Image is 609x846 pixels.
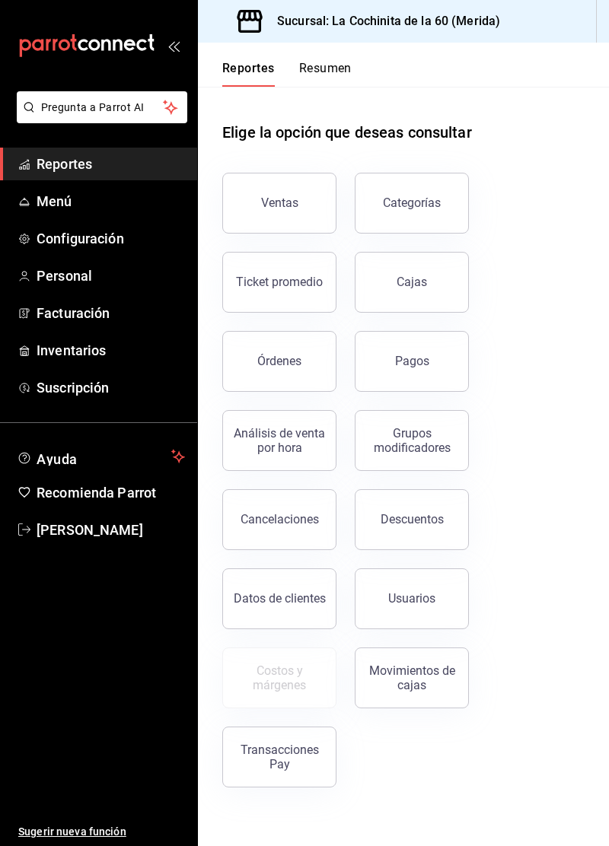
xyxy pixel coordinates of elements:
button: Grupos modificadores [355,410,469,471]
span: Inventarios [37,340,185,361]
button: Órdenes [222,331,336,392]
a: Pregunta a Parrot AI [11,110,187,126]
span: Suscripción [37,377,185,398]
button: Usuarios [355,568,469,629]
div: Órdenes [257,354,301,368]
span: Menú [37,191,185,211]
button: Cancelaciones [222,489,336,550]
span: Personal [37,266,185,286]
button: open_drawer_menu [167,40,180,52]
div: Usuarios [388,591,435,606]
button: Resumen [299,61,352,87]
button: Ticket promedio [222,252,336,313]
button: Análisis de venta por hora [222,410,336,471]
button: Pregunta a Parrot AI [17,91,187,123]
div: Cajas [397,275,427,289]
span: Configuración [37,228,185,249]
div: Categorías [383,196,441,210]
div: Datos de clientes [234,591,326,606]
button: Movimientos de cajas [355,647,469,708]
button: Datos de clientes [222,568,336,629]
h1: Elige la opción que deseas consultar [222,121,472,144]
div: Pagos [395,354,429,368]
div: Análisis de venta por hora [232,426,327,455]
span: Sugerir nueva función [18,824,185,840]
span: Recomienda Parrot [37,482,185,503]
button: Pagos [355,331,469,392]
button: Transacciones Pay [222,727,336,787]
button: Contrata inventarios para ver este reporte [222,647,336,708]
button: Reportes [222,61,275,87]
div: Grupos modificadores [365,426,459,455]
div: Ventas [261,196,298,210]
button: Cajas [355,252,469,313]
div: Cancelaciones [241,512,319,526]
span: Pregunta a Parrot AI [41,100,164,116]
span: Facturación [37,303,185,323]
div: Costos y márgenes [232,663,327,692]
button: Categorías [355,173,469,234]
div: Ticket promedio [236,275,323,289]
button: Descuentos [355,489,469,550]
span: Reportes [37,154,185,174]
div: Descuentos [381,512,444,526]
span: [PERSON_NAME] [37,520,185,540]
span: Ayuda [37,447,165,466]
div: Movimientos de cajas [365,663,459,692]
div: Transacciones Pay [232,743,327,771]
h3: Sucursal: La Cochinita de la 60 (Merida) [265,12,500,30]
div: navigation tabs [222,61,352,87]
button: Ventas [222,173,336,234]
